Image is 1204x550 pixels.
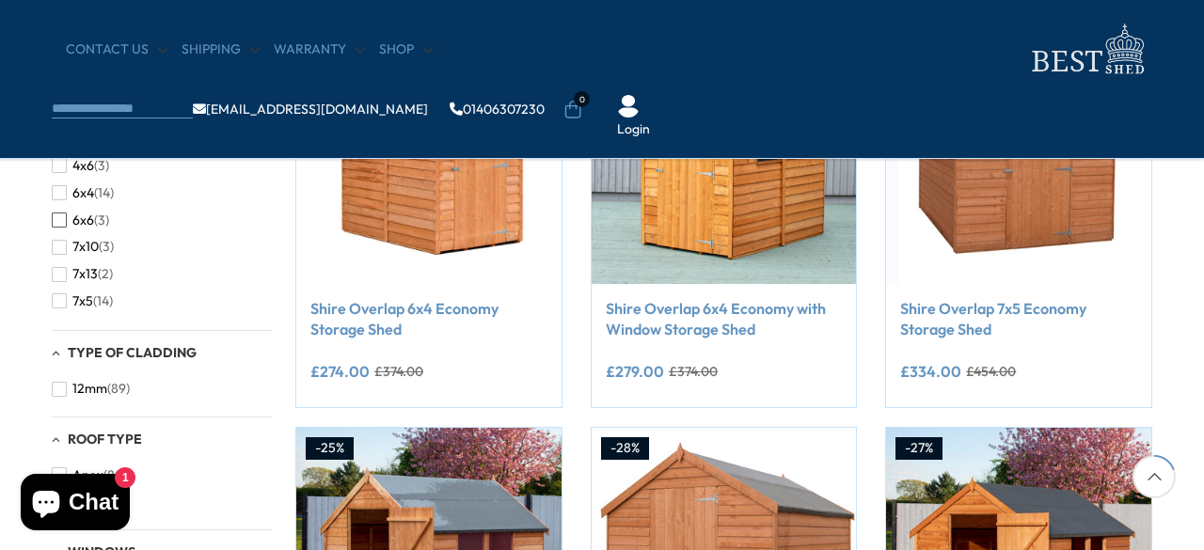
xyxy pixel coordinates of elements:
span: 7x10 [72,239,99,255]
a: Shipping [182,40,260,59]
span: (89) [107,381,130,397]
button: 6x4 [52,180,114,207]
span: Roof Type [68,431,142,448]
button: 7x10 [52,233,114,260]
span: (14) [94,185,114,201]
span: 0 [574,91,590,107]
button: 6x6 [52,207,109,234]
a: 0 [563,101,582,119]
inbox-online-store-chat: Shopify online store chat [15,474,135,535]
ins: £334.00 [900,364,961,379]
div: -27% [895,437,943,460]
span: (3) [94,158,109,174]
img: User Icon [617,95,640,118]
button: 4x6 [52,152,109,180]
span: (80) [103,467,127,483]
span: 6x6 [72,212,94,228]
span: (2) [98,266,113,282]
div: -28% [601,437,649,460]
button: Apex [52,462,127,489]
del: £374.00 [669,365,718,378]
del: £454.00 [966,365,1016,378]
a: Shop [379,40,433,59]
del: £374.00 [374,365,423,378]
a: Shire Overlap 7x5 Economy Storage Shed [900,298,1137,340]
span: 7x13 [72,266,98,282]
span: 4x6 [72,158,94,174]
span: (3) [94,212,109,228]
button: 12mm [52,375,130,402]
span: (3) [99,239,114,255]
span: 7x5 [72,293,93,309]
span: 6x4 [72,185,94,201]
img: logo [1021,19,1152,80]
a: CONTACT US [66,40,167,59]
a: Login [617,120,650,139]
span: 12mm [72,381,107,397]
span: Apex [72,467,103,483]
a: Shire Overlap 6x4 Economy with Window Storage Shed [606,298,843,340]
a: 01406307230 [450,102,545,116]
a: [EMAIL_ADDRESS][DOMAIN_NAME] [193,102,428,116]
span: (14) [93,293,113,309]
span: Type of Cladding [68,344,197,361]
button: 7x6 [52,315,105,342]
ins: £279.00 [606,364,664,379]
a: Shire Overlap 6x4 Economy Storage Shed [310,298,547,340]
button: 7x13 [52,260,113,288]
ins: £274.00 [310,364,370,379]
a: Warranty [274,40,365,59]
button: 7x5 [52,288,113,315]
div: -25% [306,437,354,460]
